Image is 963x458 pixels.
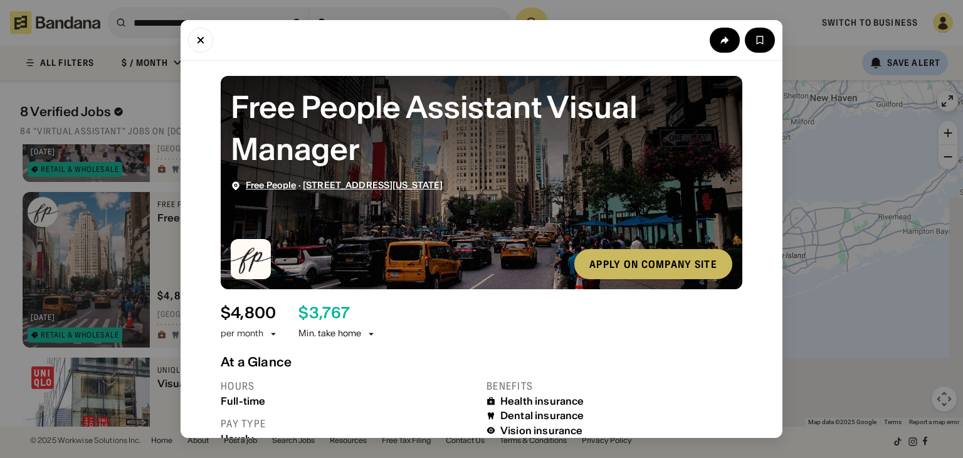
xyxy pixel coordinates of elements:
div: Benefits [487,380,742,393]
div: Dental insurance [500,410,584,422]
div: Pay type [221,417,476,430]
div: Health insurance [500,395,584,407]
div: $ 4,800 [221,304,276,322]
div: Hourly [221,433,476,445]
div: Free People Assistant Visual Manager [231,86,732,170]
span: Free People [246,179,297,191]
div: per month [221,328,263,340]
div: Vision insurance [500,425,583,437]
img: Free People logo [231,239,271,279]
span: [STREET_ADDRESS][US_STATE] [303,179,443,191]
button: Close [188,28,213,53]
div: Apply on company site [589,259,717,269]
div: $ 3,767 [298,304,350,322]
div: Full-time [221,395,476,407]
div: Min. take home [298,328,376,340]
div: Hours [221,380,476,393]
div: At a Glance [221,354,742,370]
div: · [246,180,443,191]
